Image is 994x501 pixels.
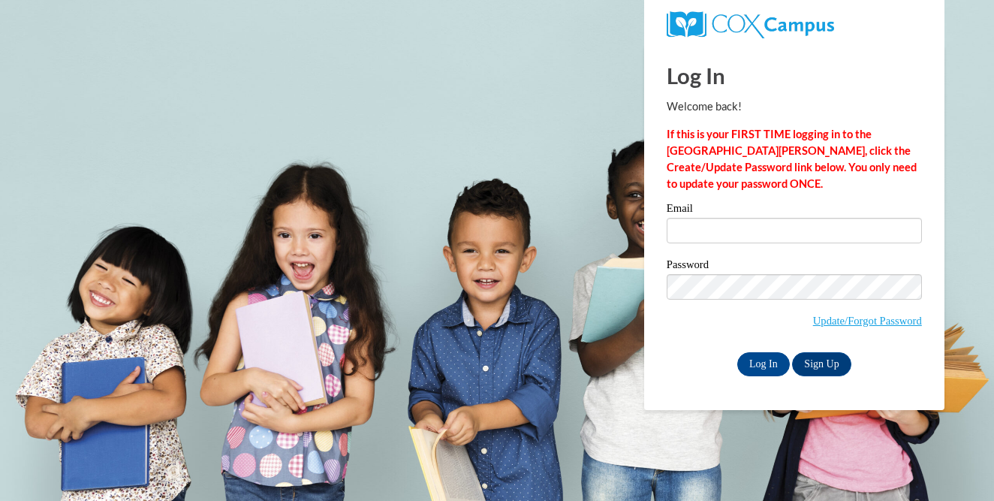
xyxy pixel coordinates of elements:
[667,259,922,274] label: Password
[792,352,851,376] a: Sign Up
[667,60,922,91] h1: Log In
[667,98,922,115] p: Welcome back!
[667,17,834,30] a: COX Campus
[667,11,834,38] img: COX Campus
[813,315,922,327] a: Update/Forgot Password
[667,203,922,218] label: Email
[667,128,917,190] strong: If this is your FIRST TIME logging in to the [GEOGRAPHIC_DATA][PERSON_NAME], click the Create/Upd...
[737,352,790,376] input: Log In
